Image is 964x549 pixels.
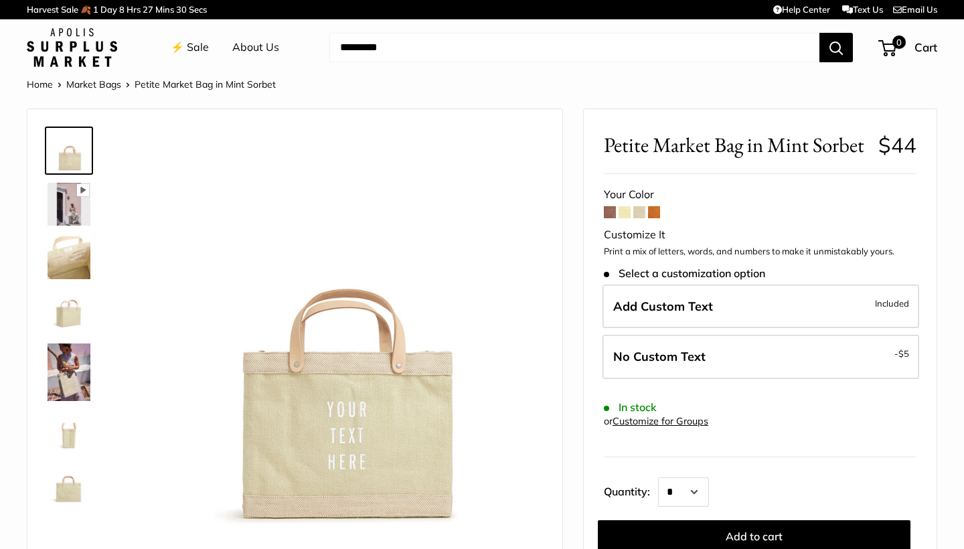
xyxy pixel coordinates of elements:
[93,4,98,15] span: 1
[878,132,916,158] span: $44
[773,4,830,15] a: Help Center
[613,349,706,364] span: No Custom Text
[602,335,919,379] label: Leave Blank
[189,4,207,15] span: Secs
[45,287,93,335] a: Petite Market Bag in Mint Sorbet
[613,299,713,314] span: Add Custom Text
[119,4,125,15] span: 8
[232,37,279,58] a: About Us
[48,412,90,455] img: Petite Market Bag in Mint Sorbet
[66,78,121,90] a: Market Bags
[27,78,53,90] a: Home
[329,33,819,62] input: Search...
[45,180,93,228] a: Petite Market Bag in Mint Sorbet
[48,183,90,226] img: Petite Market Bag in Mint Sorbet
[176,4,187,15] span: 30
[604,267,765,280] span: Select a customization option
[45,234,93,282] a: Petite Market Bag in Mint Sorbet
[898,348,909,359] span: $5
[604,133,868,157] span: Petite Market Bag in Mint Sorbet
[604,473,658,507] label: Quantity:
[100,4,117,15] span: Day
[604,225,916,245] div: Customize It
[127,4,141,15] span: Hrs
[894,345,909,362] span: -
[45,409,93,457] a: Petite Market Bag in Mint Sorbet
[155,4,174,15] span: Mins
[45,341,93,404] a: Petite Market Bag in Mint Sorbet
[602,285,919,329] label: Add Custom Text
[48,236,90,279] img: Petite Market Bag in Mint Sorbet
[48,290,90,333] img: Petite Market Bag in Mint Sorbet
[604,185,916,205] div: Your Color
[604,412,708,430] div: or
[48,465,90,508] img: description_Seal of authenticity printed on the backside of every bag.
[135,129,542,537] img: Petite Market Bag in Mint Sorbet
[135,78,276,90] span: Petite Market Bag in Mint Sorbet
[880,37,937,58] a: 0 Cart
[27,76,276,93] nav: Breadcrumb
[604,245,916,258] p: Print a mix of letters, words, and numbers to make it unmistakably yours.
[914,40,937,54] span: Cart
[875,295,909,311] span: Included
[45,127,93,175] a: Petite Market Bag in Mint Sorbet
[842,4,883,15] a: Text Us
[613,415,708,427] a: Customize for Groups
[819,33,853,62] button: Search
[27,28,117,67] img: Apolis: Surplus Market
[893,4,937,15] a: Email Us
[604,401,657,414] span: In stock
[143,4,153,15] span: 27
[48,343,90,401] img: Petite Market Bag in Mint Sorbet
[48,129,90,172] img: Petite Market Bag in Mint Sorbet
[45,463,93,511] a: description_Seal of authenticity printed on the backside of every bag.
[892,35,906,49] span: 0
[171,37,209,58] a: ⚡️ Sale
